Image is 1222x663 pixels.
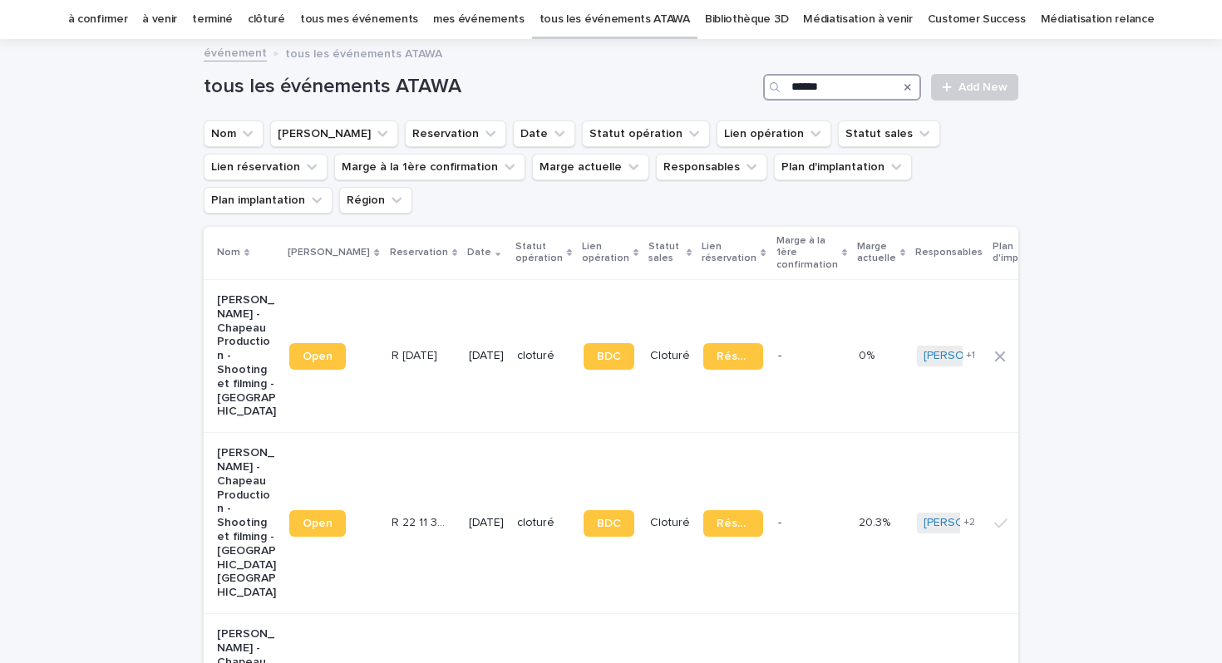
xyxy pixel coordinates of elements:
[334,154,525,180] button: Marge à la 1ère confirmation
[303,351,333,362] span: Open
[597,351,621,362] span: BDC
[288,243,370,262] p: [PERSON_NAME]
[924,349,1014,363] a: [PERSON_NAME]
[204,75,756,99] h1: tous les événements ATAWA
[774,154,912,180] button: Plan d'implantation
[289,343,346,370] a: Open
[656,154,767,180] button: Responsables
[717,120,831,147] button: Lien opération
[859,346,878,363] p: 0%
[931,74,1018,101] a: Add New
[467,243,491,262] p: Date
[517,516,570,530] p: cloturé
[650,516,690,530] p: Cloturé
[392,513,454,530] p: R 22 11 3081
[204,120,264,147] button: Nom
[703,343,762,370] a: Réservation
[469,516,504,530] p: [DATE]
[924,516,1014,530] a: [PERSON_NAME]
[217,446,276,600] p: [PERSON_NAME] - Chapeau Production - Shooting et filming - [GEOGRAPHIC_DATA] [GEOGRAPHIC_DATA]
[859,513,894,530] p: 20.3%
[339,187,412,214] button: Région
[966,351,975,361] span: + 1
[204,154,328,180] button: Lien réservation
[717,518,749,529] span: Réservation
[778,513,785,530] p: -
[217,243,240,262] p: Nom
[285,43,442,61] p: tous les événements ATAWA
[390,243,448,262] p: Reservation
[915,243,983,262] p: Responsables
[513,120,575,147] button: Date
[702,238,756,268] p: Lien réservation
[703,510,762,537] a: Réservation
[217,293,276,419] p: [PERSON_NAME] - Chapeau Production - Shooting et filming - [GEOGRAPHIC_DATA]
[532,154,649,180] button: Marge actuelle
[650,349,690,363] p: Cloturé
[763,74,921,101] input: Search
[958,81,1008,93] span: Add New
[289,510,346,537] a: Open
[857,238,896,268] p: Marge actuelle
[517,349,570,363] p: cloturé
[270,120,398,147] button: Lien Stacker
[584,343,634,370] a: BDC
[963,518,975,528] span: + 2
[204,42,267,61] a: événement
[469,349,504,363] p: [DATE]
[993,238,1062,268] p: Plan d'implantation
[838,120,940,147] button: Statut sales
[392,346,441,363] p: R 22 12 1830
[776,232,838,274] p: Marge à la 1ère confirmation
[584,510,634,537] a: BDC
[582,238,629,268] p: Lien opération
[204,187,333,214] button: Plan implantation
[597,518,621,529] span: BDC
[303,518,333,529] span: Open
[582,120,710,147] button: Statut opération
[515,238,563,268] p: Statut opération
[405,120,506,147] button: Reservation
[648,238,682,268] p: Statut sales
[778,346,785,363] p: -
[717,351,749,362] span: Réservation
